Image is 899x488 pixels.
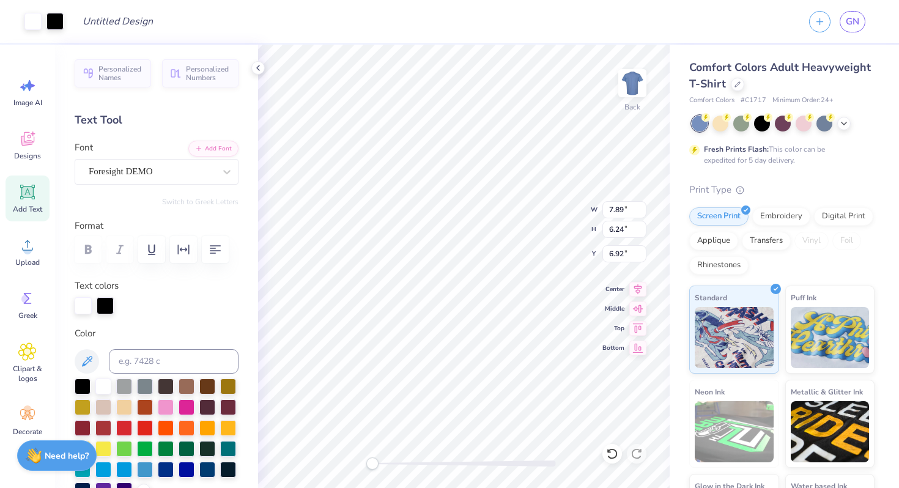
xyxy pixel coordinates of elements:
[846,15,859,29] span: GN
[188,141,239,157] button: Add Font
[7,364,48,383] span: Clipart & logos
[98,65,144,82] span: Personalized Names
[791,401,870,462] img: Metallic & Glitter Ink
[791,307,870,368] img: Puff Ink
[162,59,239,87] button: Personalized Numbers
[602,304,624,314] span: Middle
[15,257,40,267] span: Upload
[791,291,816,304] span: Puff Ink
[75,327,239,341] label: Color
[75,112,239,128] div: Text Tool
[14,151,41,161] span: Designs
[620,71,645,95] img: Back
[695,291,727,304] span: Standard
[791,385,863,398] span: Metallic & Glitter Ink
[109,349,239,374] input: e.g. 7428 c
[689,183,875,197] div: Print Type
[366,457,379,470] div: Accessibility label
[689,207,749,226] div: Screen Print
[814,207,873,226] div: Digital Print
[13,204,42,214] span: Add Text
[75,279,119,293] label: Text colors
[162,197,239,207] button: Switch to Greek Letters
[695,385,725,398] span: Neon Ink
[75,219,239,233] label: Format
[689,232,738,250] div: Applique
[832,232,861,250] div: Foil
[704,144,769,154] strong: Fresh Prints Flash:
[689,95,734,106] span: Comfort Colors
[45,450,89,462] strong: Need help?
[75,141,93,155] label: Font
[602,284,624,294] span: Center
[742,232,791,250] div: Transfers
[689,256,749,275] div: Rhinestones
[186,65,231,82] span: Personalized Numbers
[602,343,624,353] span: Bottom
[73,9,163,34] input: Untitled Design
[624,102,640,113] div: Back
[840,11,865,32] a: GN
[13,427,42,437] span: Decorate
[18,311,37,320] span: Greek
[602,323,624,333] span: Top
[752,207,810,226] div: Embroidery
[794,232,829,250] div: Vinyl
[695,401,774,462] img: Neon Ink
[741,95,766,106] span: # C1717
[695,307,774,368] img: Standard
[772,95,834,106] span: Minimum Order: 24 +
[704,144,854,166] div: This color can be expedited for 5 day delivery.
[75,59,151,87] button: Personalized Names
[689,60,871,91] span: Comfort Colors Adult Heavyweight T-Shirt
[13,98,42,108] span: Image AI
